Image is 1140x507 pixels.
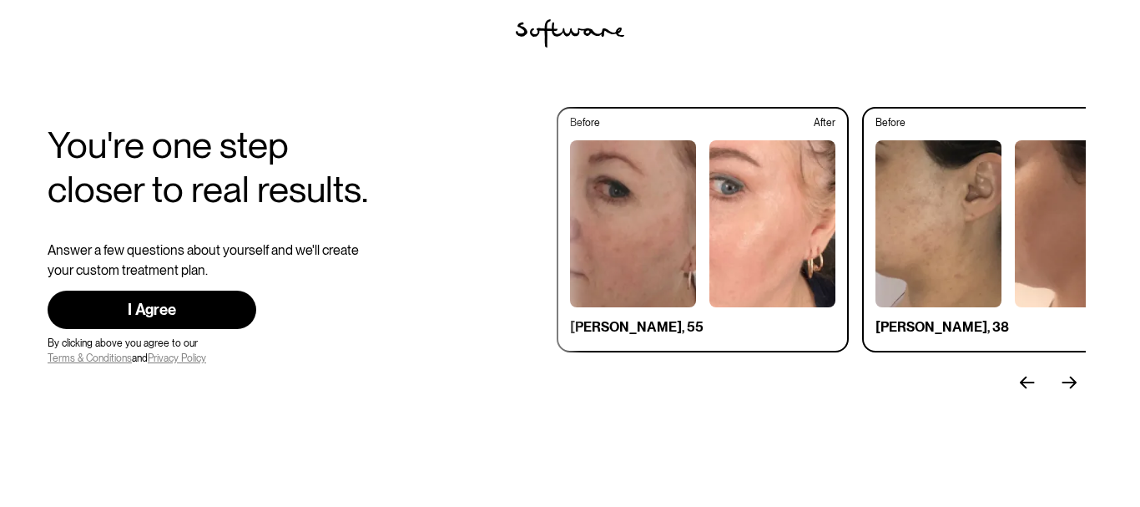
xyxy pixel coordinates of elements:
div: and [48,351,386,366]
img: arrow left [1062,376,1077,389]
div: previous slide [1011,366,1044,399]
img: woman with acne before [570,140,696,307]
img: woman with acne before [875,140,1001,307]
div: Answer a few questions about yourself and we'll create your custom treatment plan. [48,241,386,281]
a: I Agree [48,291,256,330]
div: next slide [1052,366,1086,399]
p: Before [875,115,905,130]
div: By clicking above you agree to our [48,336,386,351]
a: Privacy Policy [148,352,206,364]
a: Terms & Conditions [48,352,132,364]
p: [PERSON_NAME], 38 [875,317,1009,337]
p: Before [570,115,600,130]
p: [PERSON_NAME], 55 [570,317,704,337]
img: woman without acne after [709,140,835,307]
div: carousel [557,107,1086,399]
h1: You're one step closer to real results. [48,124,386,212]
p: After [814,115,835,130]
div: 1 of 3 [557,107,855,399]
img: arrow left [1020,376,1035,389]
div: I Agree [74,301,230,320]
